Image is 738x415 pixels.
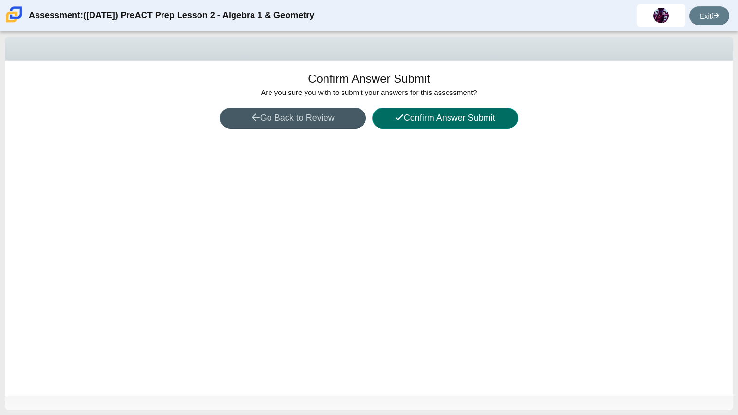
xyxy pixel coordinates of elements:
button: Go Back to Review [220,108,366,129]
span: Are you sure you with to submit your answers for this assessment? [261,88,477,96]
button: Confirm Answer Submit [372,108,518,129]
img: Carmen School of Science & Technology [4,4,24,25]
thspan: Exit [700,12,712,20]
a: Exit [689,6,729,25]
thspan: ([DATE]) PreACT Prep Lesson 2 - Algebra 1 & Geometry [83,9,314,21]
thspan: Assessment: [29,9,83,21]
h1: Confirm Answer Submit [308,71,430,87]
a: Carmen School of Science & Technology [4,18,24,26]
img: adrian.sanchezmaqu.OsRxMx [653,8,669,23]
